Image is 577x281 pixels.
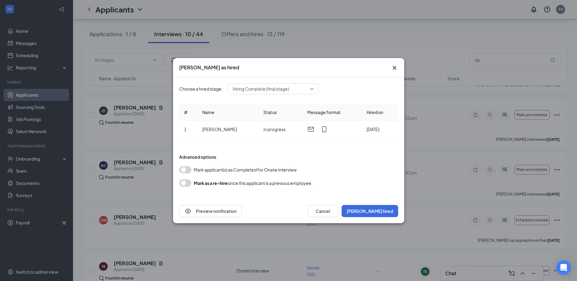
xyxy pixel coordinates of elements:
span: Mark applicant(s) as Completed for Onsite Interview [194,166,297,173]
svg: Eye [184,207,192,215]
button: Cancel [308,205,338,217]
div: since this applicant is a previous employee. [194,179,312,187]
td: [DATE] [362,121,398,138]
th: Hired on [362,104,398,121]
b: Mark as a re-hire [194,180,228,186]
button: EyePreview notification [179,205,242,217]
td: in progress [259,121,302,138]
svg: Email [307,126,315,133]
th: # [179,104,197,121]
td: [PERSON_NAME] [197,121,259,138]
h3: [PERSON_NAME] as hired [179,64,239,71]
svg: Cross [391,64,398,71]
button: Close [391,64,398,71]
th: Name [197,104,259,121]
div: Advanced options [179,154,398,160]
button: [PERSON_NAME] hired [342,205,398,217]
span: 1 [184,127,186,132]
span: Hiring Complete (final stage) [233,84,289,93]
th: Message format [302,104,362,121]
span: Choose a hired stage: [179,85,223,92]
th: Status [259,104,302,121]
div: Open Intercom Messenger [556,260,571,275]
svg: MobileSms [321,126,328,133]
